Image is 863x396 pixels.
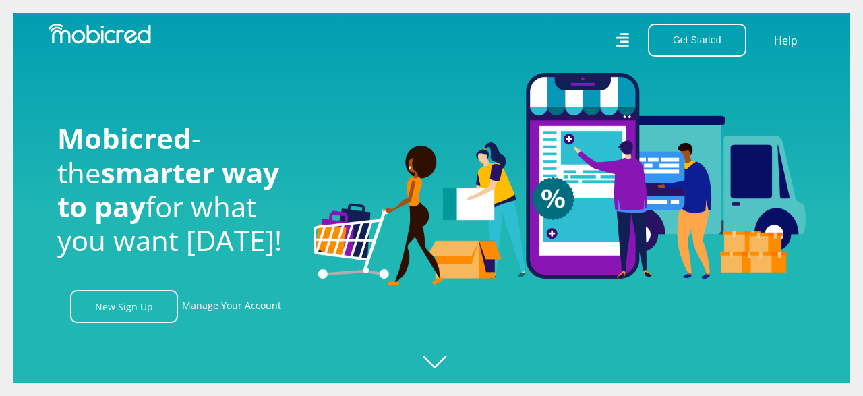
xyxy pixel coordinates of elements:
[648,24,746,57] button: Get Started
[57,153,279,225] span: smarter way to pay
[57,119,191,157] span: Mobicred
[49,24,151,44] img: Mobicred
[182,290,281,323] a: Manage Your Account
[773,32,798,49] a: Help
[57,121,293,258] h1: - the for what you want [DATE]!
[314,73,806,286] img: Welcome to Mobicred
[70,290,178,323] a: New Sign Up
